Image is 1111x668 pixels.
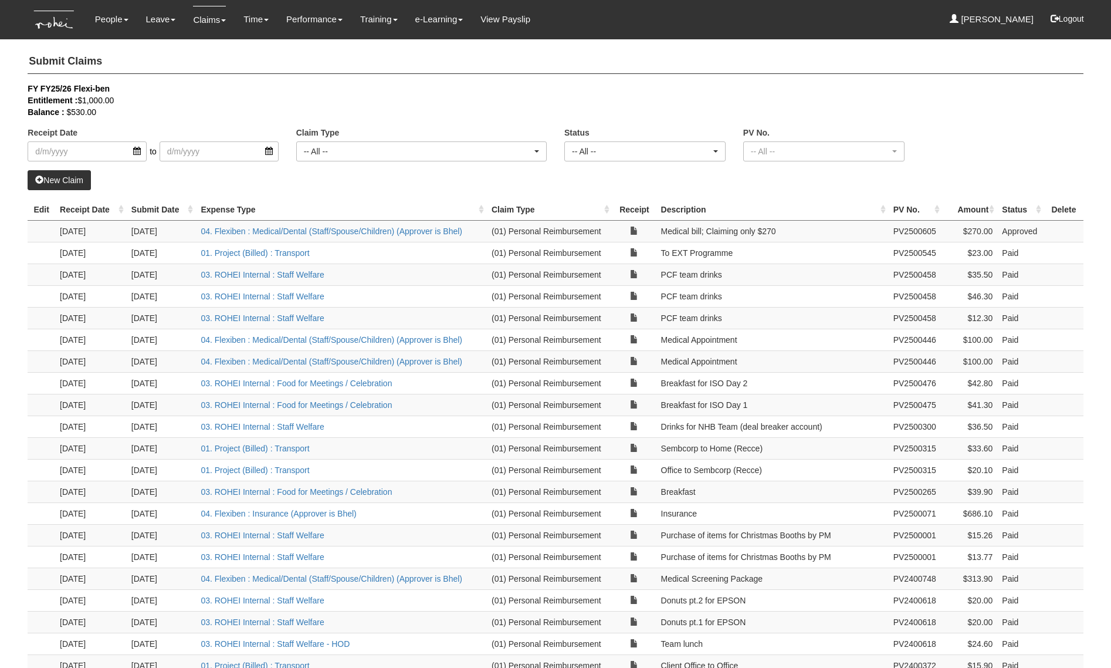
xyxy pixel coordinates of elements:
[889,633,943,654] td: PV2400618
[943,285,998,307] td: $46.30
[55,502,127,524] td: [DATE]
[127,481,197,502] td: [DATE]
[201,487,392,497] a: 03. ROHEI Internal : Food for Meetings / Celebration
[201,292,324,301] a: 03. ROHEI Internal : Staff Welfare
[196,199,487,221] th: Expense Type : activate to sort column ascending
[943,546,998,568] td: $13.77
[997,199,1044,221] th: Status : activate to sort column ascending
[943,329,998,350] td: $100.00
[127,329,197,350] td: [DATE]
[997,437,1044,459] td: Paid
[201,596,324,605] a: 03. ROHEI Internal : Staff Welfare
[1044,199,1083,221] th: Delete
[656,437,889,459] td: Sembcorp to Home (Recce)
[487,546,612,568] td: (01) Personal Reimbursement
[943,264,998,285] td: $35.50
[943,459,998,481] td: $20.10
[943,416,998,437] td: $36.50
[656,633,889,654] td: Team lunch
[28,141,147,161] input: d/m/yyyy
[28,127,77,139] label: Receipt Date
[201,465,309,475] a: 01. Project (Billed) : Transport
[889,242,943,264] td: PV2500545
[997,285,1044,307] td: Paid
[55,220,127,242] td: [DATE]
[612,199,656,221] th: Receipt
[201,400,392,410] a: 03. ROHEI Internal : Food for Meetings / Celebration
[55,264,127,285] td: [DATE]
[889,546,943,568] td: PV2500001
[943,350,998,372] td: $100.00
[889,481,943,502] td: PV2500265
[997,459,1044,481] td: Paid
[997,242,1044,264] td: Paid
[943,437,998,459] td: $33.60
[943,394,998,416] td: $41.30
[656,524,889,546] td: Purchase of items for Christmas Booths by PM
[55,524,127,546] td: [DATE]
[55,437,127,459] td: [DATE]
[997,307,1044,329] td: Paid
[487,568,612,589] td: (01) Personal Reimbursement
[656,329,889,350] td: Medical Appointment
[889,524,943,546] td: PV2500001
[201,248,309,258] a: 01. Project (Billed) : Transport
[889,220,943,242] td: PV2500605
[997,220,1044,242] td: Approved
[487,264,612,285] td: (01) Personal Reimbursement
[889,589,943,611] td: PV2400618
[943,481,998,502] td: $39.90
[296,127,340,139] label: Claim Type
[943,502,998,524] td: $686.10
[564,141,726,161] button: -- All --
[28,170,91,190] a: New Claim
[997,372,1044,394] td: Paid
[304,146,532,157] div: -- All --
[487,242,612,264] td: (01) Personal Reimbursement
[127,285,197,307] td: [DATE]
[28,95,1065,106] div: $1,000.00
[487,459,612,481] td: (01) Personal Reimbursement
[997,546,1044,568] td: Paid
[55,546,127,568] td: [DATE]
[487,416,612,437] td: (01) Personal Reimbursement
[487,329,612,350] td: (01) Personal Reimbursement
[1042,5,1092,33] button: Logout
[656,611,889,633] td: Donuts pt.1 for EPSON
[656,546,889,568] td: Purchase of items for Christmas Booths by PM
[943,242,998,264] td: $23.00
[943,220,998,242] td: $270.00
[751,146,890,157] div: -- All --
[487,437,612,459] td: (01) Personal Reimbursement
[55,372,127,394] td: [DATE]
[889,611,943,633] td: PV2400618
[201,444,309,453] a: 01. Project (Billed) : Transport
[415,6,463,33] a: e-Learning
[55,242,127,264] td: [DATE]
[889,372,943,394] td: PV2500476
[572,146,711,157] div: -- All --
[55,459,127,481] td: [DATE]
[55,416,127,437] td: [DATE]
[127,220,197,242] td: [DATE]
[127,242,197,264] td: [DATE]
[889,459,943,481] td: PV2500315
[193,6,226,33] a: Claims
[201,422,324,431] a: 03. ROHEI Internal : Staff Welfare
[656,350,889,372] td: Medical Appointment
[943,568,998,589] td: $313.90
[127,437,197,459] td: [DATE]
[889,307,943,329] td: PV2500458
[943,611,998,633] td: $20.00
[997,350,1044,372] td: Paid
[55,285,127,307] td: [DATE]
[656,372,889,394] td: Breakfast for ISO Day 2
[127,459,197,481] td: [DATE]
[201,618,324,627] a: 03. ROHEI Internal : Staff Welfare
[55,307,127,329] td: [DATE]
[656,568,889,589] td: Medical Screening Package
[55,589,127,611] td: [DATE]
[127,568,197,589] td: [DATE]
[127,589,197,611] td: [DATE]
[487,199,612,221] th: Claim Type : activate to sort column ascending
